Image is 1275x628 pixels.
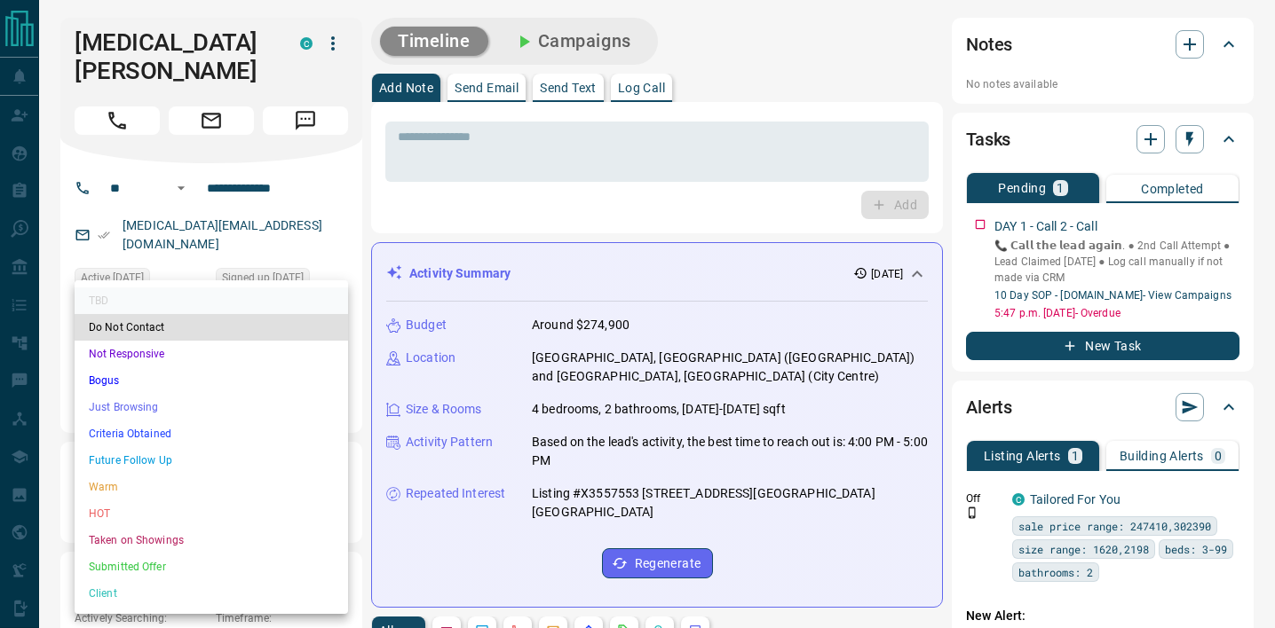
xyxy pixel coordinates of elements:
[75,341,348,367] li: Not Responsive
[75,580,348,607] li: Client
[75,394,348,420] li: Just Browsing
[75,447,348,474] li: Future Follow Up
[75,420,348,447] li: Criteria Obtained
[75,474,348,500] li: Warm
[75,527,348,553] li: Taken on Showings
[75,314,348,341] li: Do Not Contact
[75,367,348,394] li: Bogus
[75,500,348,527] li: HOT
[75,553,348,580] li: Submitted Offer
